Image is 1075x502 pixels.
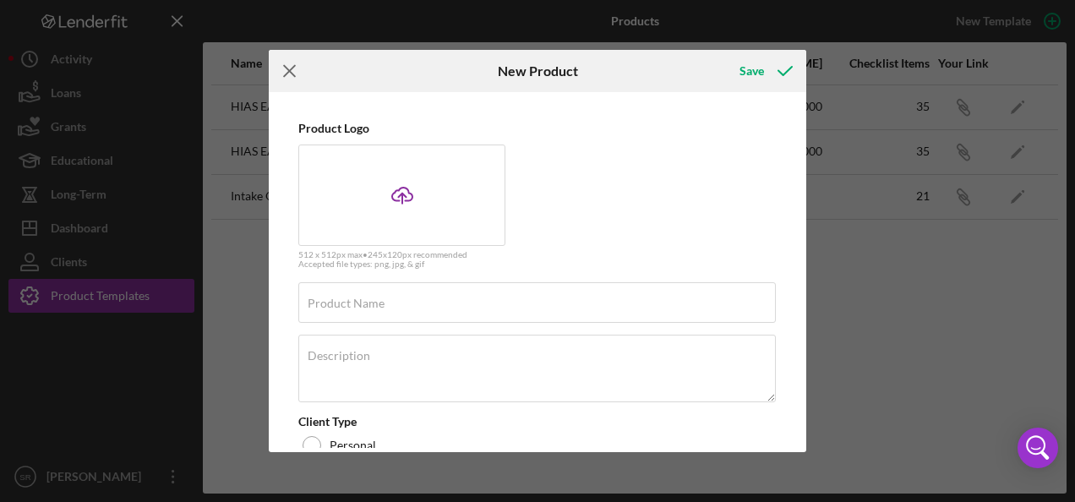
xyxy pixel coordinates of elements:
h6: New Product [498,63,578,79]
div: Save [739,54,764,88]
label: Product Name [308,297,385,310]
div: Client Type [298,415,777,428]
label: Description [308,349,370,363]
div: Open Intercom Messenger [1018,428,1058,468]
div: 512 x 512px max • 245 x 120 px recommended [298,250,777,260]
div: Accepted file types: png, jpg, & gif [298,259,777,270]
label: Product Logo [298,121,369,135]
button: Save [723,54,806,88]
label: Personal [330,439,376,452]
